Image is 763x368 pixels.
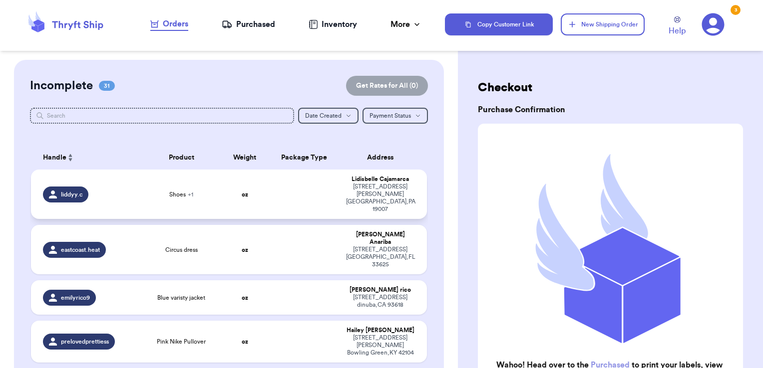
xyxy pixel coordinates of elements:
div: Orders [150,18,188,30]
div: [PERSON_NAME] rico [346,286,415,294]
th: Weight [221,146,269,170]
div: [STREET_ADDRESS] dinuba , CA 93618 [346,294,415,309]
h2: Checkout [478,80,743,96]
span: Payment Status [370,113,411,119]
a: Inventory [309,18,357,30]
button: Get Rates for All (0) [346,76,428,96]
span: emilyrico9 [61,294,90,302]
span: prelovedprettiess [61,338,109,346]
button: New Shipping Order [561,13,645,35]
div: [STREET_ADDRESS][PERSON_NAME] [GEOGRAPHIC_DATA] , PA 19007 [346,183,415,213]
span: Help [669,25,686,37]
div: More [390,18,422,30]
a: Orders [150,18,188,31]
button: Copy Customer Link [445,13,553,35]
h3: Purchase Confirmation [478,104,743,116]
span: Shoes [169,190,193,198]
div: 3 [731,5,741,15]
strong: oz [242,295,248,301]
strong: oz [242,191,248,197]
a: Purchased [222,18,275,30]
span: Pink Nike Pullover [157,338,206,346]
th: Product [142,146,221,170]
span: eastcoast.heat [61,246,100,254]
button: Date Created [298,108,359,124]
input: Search [30,108,295,124]
a: Help [669,16,686,37]
span: Handle [43,153,66,163]
span: + 1 [188,191,193,197]
div: [STREET_ADDRESS][PERSON_NAME] Bowling Green , KY 42104 [346,334,415,357]
div: [PERSON_NAME] Anariba [346,231,415,246]
strong: oz [242,247,248,253]
span: Circus dress [165,246,198,254]
span: 31 [99,81,115,91]
div: Hailey [PERSON_NAME] [346,327,415,334]
th: Address [340,146,427,170]
strong: oz [242,339,248,345]
button: Payment Status [363,108,428,124]
span: Blue varisty jacket [157,294,205,302]
a: 3 [702,13,725,36]
span: liddyy.c [61,190,82,198]
div: Lidisbelle Cajamarca [346,176,415,183]
div: [STREET_ADDRESS] [GEOGRAPHIC_DATA] , FL 33625 [346,246,415,268]
th: Package Type [269,146,340,170]
h2: Incomplete [30,78,93,94]
button: Sort ascending [66,152,74,164]
span: Date Created [305,113,342,119]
